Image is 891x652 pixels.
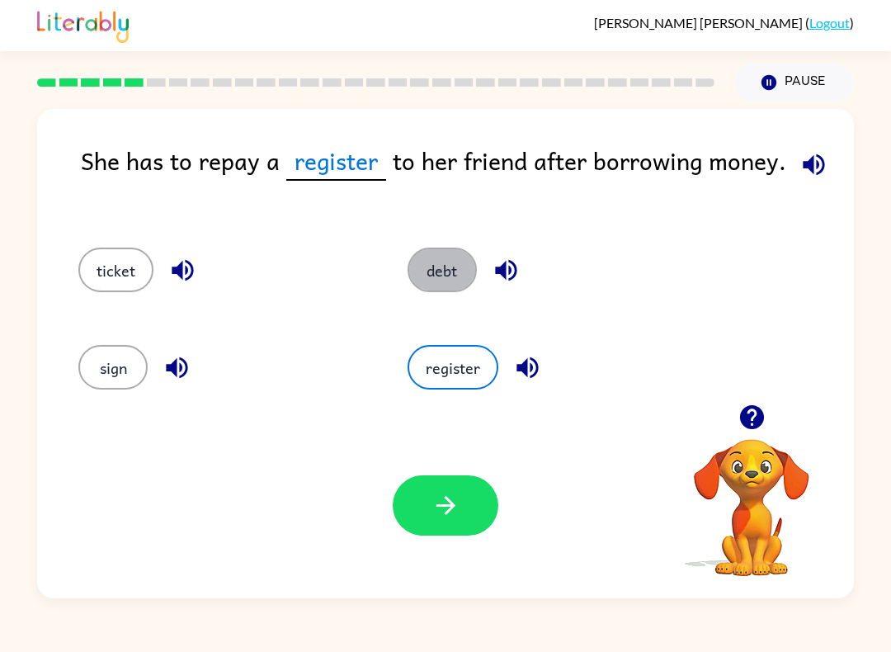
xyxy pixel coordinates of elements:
div: ( ) [594,15,854,31]
span: [PERSON_NAME] [PERSON_NAME] [594,15,805,31]
button: debt [408,248,477,292]
img: Literably [37,7,129,43]
button: ticket [78,248,153,292]
button: register [408,345,498,390]
button: Pause [734,64,854,102]
div: She has to repay a to her friend after borrowing money. [81,142,854,215]
span: register [286,142,386,181]
video: Your browser must support playing .mp4 files to use Literably. Please try using another browser. [669,413,834,579]
button: sign [78,345,148,390]
a: Logout [809,15,850,31]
